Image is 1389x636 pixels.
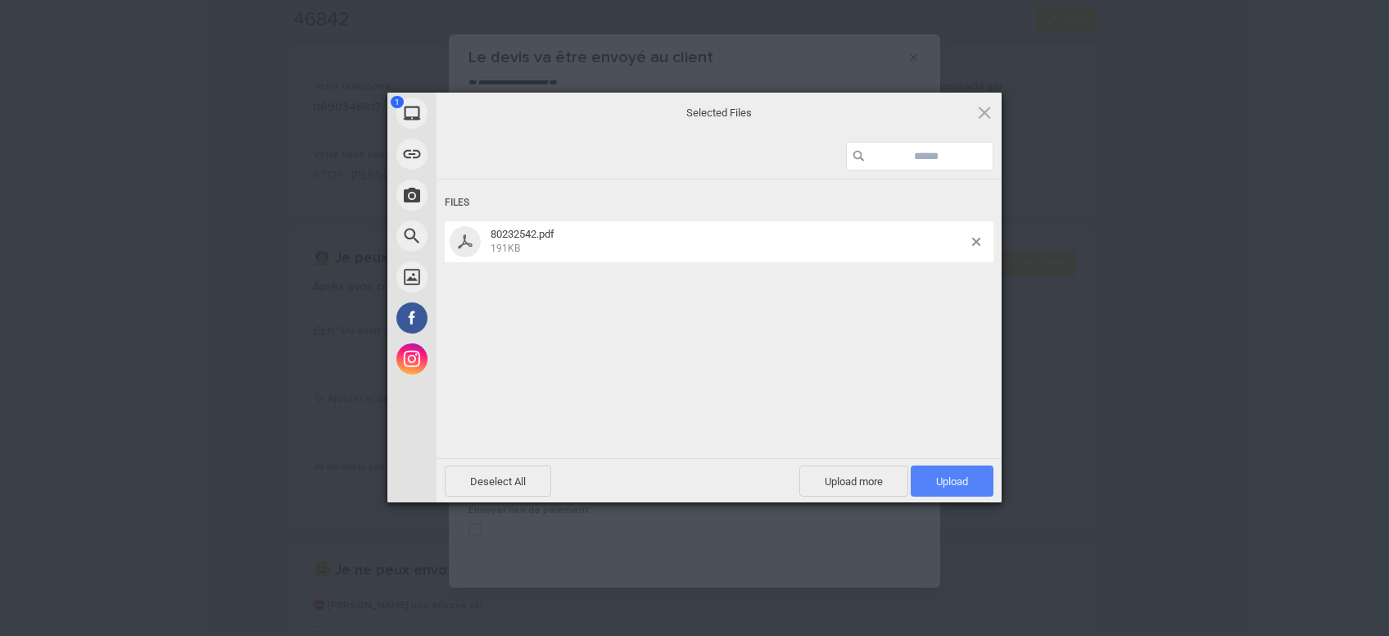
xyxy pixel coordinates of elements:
div: Unsplash [387,257,584,298]
span: Deselect All [445,466,551,497]
div: Instagram [387,338,584,379]
span: 80232542.pdf [491,228,554,240]
span: 191KB [491,243,520,254]
div: Take Photo [387,175,584,216]
span: 1 [391,96,404,108]
span: Click here or hit ESC to close picker [975,103,993,121]
span: Upload [936,475,968,488]
div: Link (URL) [387,134,584,175]
span: 80232542.pdf [486,228,972,255]
span: Upload more [799,466,908,497]
div: My Device [387,93,584,134]
span: Selected Files [555,106,883,120]
span: Upload [911,466,993,497]
div: Web Search [387,216,584,257]
div: Facebook [387,298,584,338]
div: Files [445,188,993,218]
